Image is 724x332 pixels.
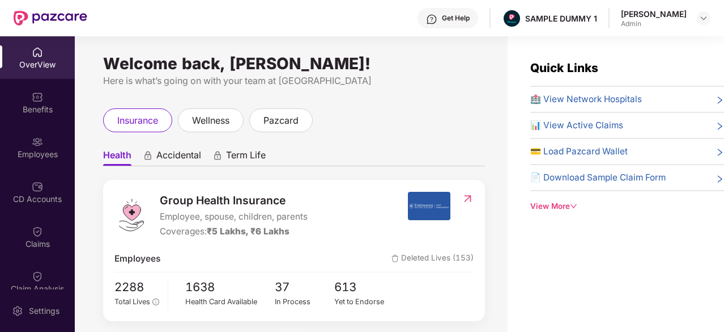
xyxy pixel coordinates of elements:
img: deleteIcon [391,255,399,262]
span: right [716,147,724,158]
span: down [570,203,577,210]
div: animation [143,150,153,161]
span: Accidental [156,149,201,166]
span: Employees [114,252,160,266]
div: SAMPLE DUMMY 1 [525,13,597,24]
span: Health [103,149,131,166]
span: Group Health Insurance [160,192,308,209]
div: Yet to Endorse [334,296,394,308]
img: svg+xml;base64,PHN2ZyBpZD0iRW1wbG95ZWVzIiB4bWxucz0iaHR0cDovL3d3dy53My5vcmcvMjAwMC9zdmciIHdpZHRoPS... [32,136,43,148]
img: svg+xml;base64,PHN2ZyBpZD0iRHJvcGRvd24tMzJ4MzIiIHhtbG5zPSJodHRwOi8vd3d3LnczLm9yZy8yMDAwL3N2ZyIgd2... [699,14,708,23]
span: Employee, spouse, children, parents [160,210,308,224]
span: 💳 Load Pazcard Wallet [530,145,628,158]
span: Quick Links [530,61,598,75]
span: right [716,173,724,184]
span: Deleted Lives (153) [391,252,474,266]
span: info-circle [152,299,159,305]
span: 37 [275,278,335,297]
div: Health Card Available [185,296,275,308]
span: 📊 View Active Claims [530,119,623,132]
img: svg+xml;base64,PHN2ZyBpZD0iU2V0dGluZy0yMHgyMCIgeG1sbnM9Imh0dHA6Ly93d3cudzMub3JnLzIwMDAvc3ZnIiB3aW... [12,305,23,317]
span: pazcard [263,114,299,128]
span: right [716,95,724,106]
img: Pazcare_Alternative_logo-01-01.png [504,10,520,27]
div: Settings [25,305,63,317]
img: RedirectIcon [462,193,474,204]
img: svg+xml;base64,PHN2ZyBpZD0iSGVscC0zMngzMiIgeG1sbnM9Imh0dHA6Ly93d3cudzMub3JnLzIwMDAvc3ZnIiB3aWR0aD... [426,14,437,25]
span: right [716,121,724,132]
div: View More [530,200,724,212]
div: In Process [275,296,335,308]
span: wellness [192,114,229,128]
div: Welcome back, [PERSON_NAME]! [103,59,485,68]
span: ₹5 Lakhs, ₹6 Lakhs [207,226,289,237]
img: insurerIcon [408,192,450,220]
span: Term Life [226,149,266,166]
div: Get Help [442,14,470,23]
span: 🏥 View Network Hospitals [530,93,642,106]
span: 1638 [185,278,275,297]
span: insurance [117,114,158,128]
div: Admin [621,19,687,28]
div: Coverages: [160,225,308,238]
div: Here is what’s going on with your team at [GEOGRAPHIC_DATA] [103,74,485,88]
img: svg+xml;base64,PHN2ZyBpZD0iSG9tZSIgeG1sbnM9Imh0dHA6Ly93d3cudzMub3JnLzIwMDAvc3ZnIiB3aWR0aD0iMjAiIG... [32,47,43,58]
div: animation [212,150,223,161]
span: Total Lives [114,297,150,306]
img: svg+xml;base64,PHN2ZyBpZD0iQmVuZWZpdHMiIHhtbG5zPSJodHRwOi8vd3d3LnczLm9yZy8yMDAwL3N2ZyIgd2lkdGg9Ij... [32,91,43,103]
img: svg+xml;base64,PHN2ZyBpZD0iQ2xhaW0iIHhtbG5zPSJodHRwOi8vd3d3LnczLm9yZy8yMDAwL3N2ZyIgd2lkdGg9IjIwIi... [32,226,43,237]
span: 📄 Download Sample Claim Form [530,171,666,184]
img: New Pazcare Logo [14,11,87,26]
div: [PERSON_NAME] [621,9,687,19]
span: 613 [334,278,394,297]
span: 2288 [114,278,159,297]
img: svg+xml;base64,PHN2ZyBpZD0iQ2xhaW0iIHhtbG5zPSJodHRwOi8vd3d3LnczLm9yZy8yMDAwL3N2ZyIgd2lkdGg9IjIwIi... [32,271,43,282]
img: svg+xml;base64,PHN2ZyBpZD0iQ0RfQWNjb3VudHMiIGRhdGEtbmFtZT0iQ0QgQWNjb3VudHMiIHhtbG5zPSJodHRwOi8vd3... [32,181,43,192]
img: logo [114,198,148,232]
